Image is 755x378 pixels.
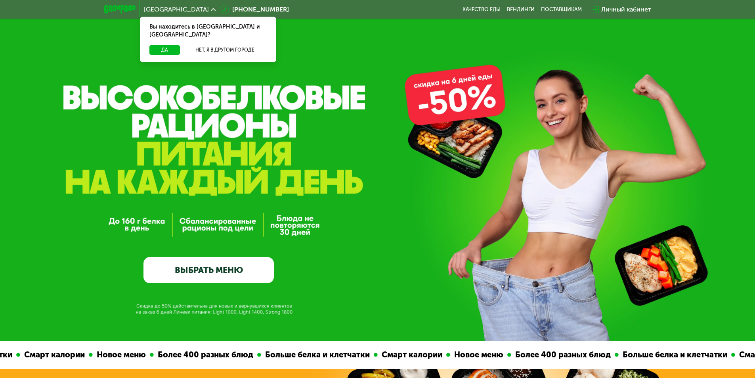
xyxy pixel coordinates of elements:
[144,6,209,13] span: [GEOGRAPHIC_DATA]
[202,349,271,361] div: Смарт калории
[507,6,535,13] a: Вендинги
[560,349,628,361] div: Смарт калории
[443,349,556,361] div: Больше белка и клетчатки
[336,349,439,361] div: Более 400 разных блюд
[140,17,276,45] div: Вы находитесь в [GEOGRAPHIC_DATA] и [GEOGRAPHIC_DATA]?
[275,349,332,361] div: Новое меню
[463,6,501,13] a: Качество еды
[541,6,582,13] div: поставщикам
[632,349,689,361] div: Новое меню
[143,257,274,283] a: ВЫБРАТЬ МЕНЮ
[220,5,289,14] a: [PHONE_NUMBER]
[149,45,180,55] button: Да
[86,349,198,361] div: Больше белка и клетчатки
[183,45,267,55] button: Нет, я в другом городе
[601,5,651,14] div: Личный кабинет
